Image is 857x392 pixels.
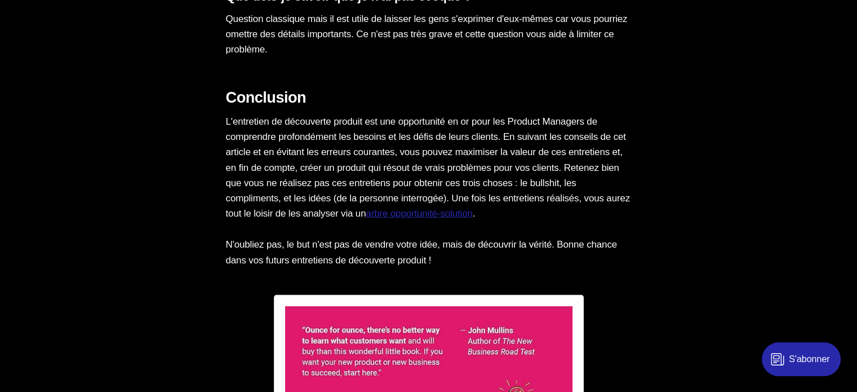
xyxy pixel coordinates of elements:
h2: Conclusion [226,89,632,107]
p: N'oubliez pas, le but n'est pas de vendre votre idée, mais de découvrir la vérité. Bonne chance d... [226,237,632,267]
iframe: portal-trigger [752,337,857,392]
p: L'entretien de découverte produit est une opportunité en or pour les Product Managers de comprend... [226,114,632,221]
a: arbre opportunité-solution [366,208,472,219]
p: Question classique mais il est utile de laisser les gens s'exprimer d'eux-mêmes car vous pourriez... [226,11,632,58]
